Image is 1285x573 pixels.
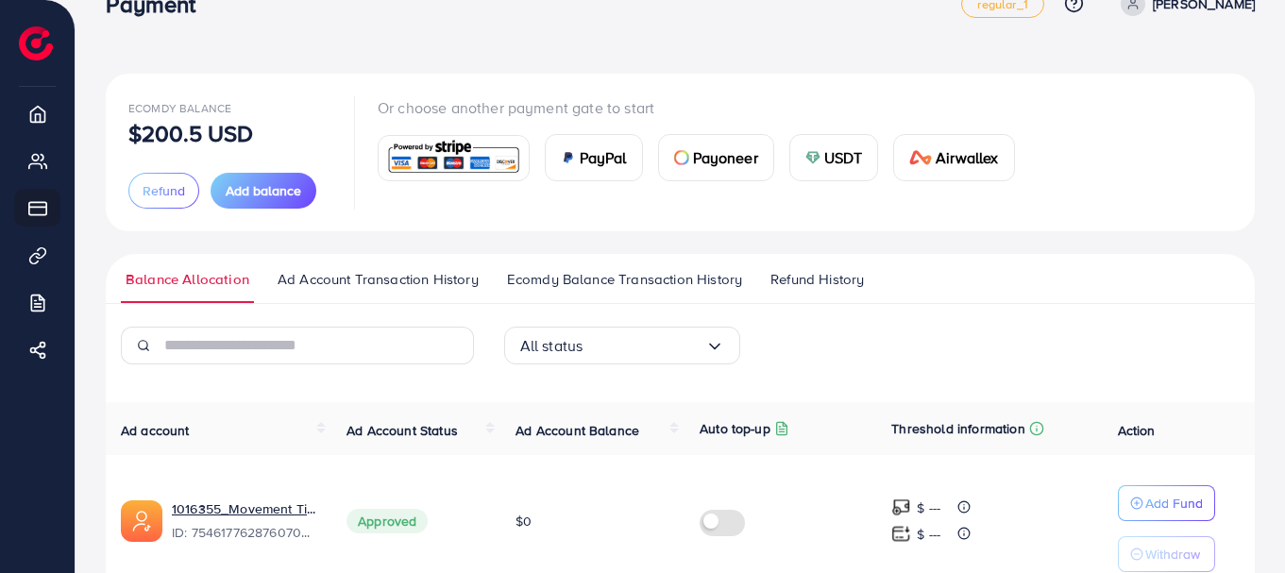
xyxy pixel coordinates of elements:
[504,327,740,364] div: Search for option
[909,150,932,165] img: card
[384,138,523,178] img: card
[561,150,576,165] img: card
[211,173,316,209] button: Add balance
[583,331,704,361] input: Search for option
[893,134,1014,181] a: cardAirwallex
[121,500,162,542] img: ic-ads-acc.e4c84228.svg
[1145,543,1200,565] p: Withdraw
[347,421,458,440] span: Ad Account Status
[891,497,911,517] img: top-up amount
[1118,536,1215,572] button: Withdraw
[936,146,998,169] span: Airwallex
[805,150,820,165] img: card
[507,269,742,290] span: Ecomdy Balance Transaction History
[378,96,1030,119] p: Or choose another payment gate to start
[516,421,639,440] span: Ad Account Balance
[700,417,770,440] p: Auto top-up
[658,134,774,181] a: cardPayoneer
[770,269,864,290] span: Refund History
[1145,492,1203,514] p: Add Fund
[347,509,428,533] span: Approved
[693,146,758,169] span: Payoneer
[121,421,190,440] span: Ad account
[143,181,185,200] span: Refund
[172,523,316,542] span: ID: 7546177628760702992
[278,269,479,290] span: Ad Account Transaction History
[545,134,643,181] a: cardPayPal
[789,134,879,181] a: cardUSDT
[824,146,863,169] span: USDT
[520,331,583,361] span: All status
[128,173,199,209] button: Refund
[1118,421,1156,440] span: Action
[128,122,254,144] p: $200.5 USD
[580,146,627,169] span: PayPal
[1205,488,1271,559] iframe: Chat
[128,100,231,116] span: Ecomdy Balance
[378,135,530,181] a: card
[126,269,249,290] span: Balance Allocation
[674,150,689,165] img: card
[172,499,316,543] div: <span class='underline'>1016355_Movement Tiktok Account_1756981438528</span></br>7546177628760702992
[891,524,911,544] img: top-up amount
[172,499,316,518] a: 1016355_Movement Tiktok Account_1756981438528
[19,26,53,60] img: logo
[516,512,532,531] span: $0
[917,523,940,546] p: $ ---
[1118,485,1215,521] button: Add Fund
[226,181,301,200] span: Add balance
[917,497,940,519] p: $ ---
[891,417,1024,440] p: Threshold information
